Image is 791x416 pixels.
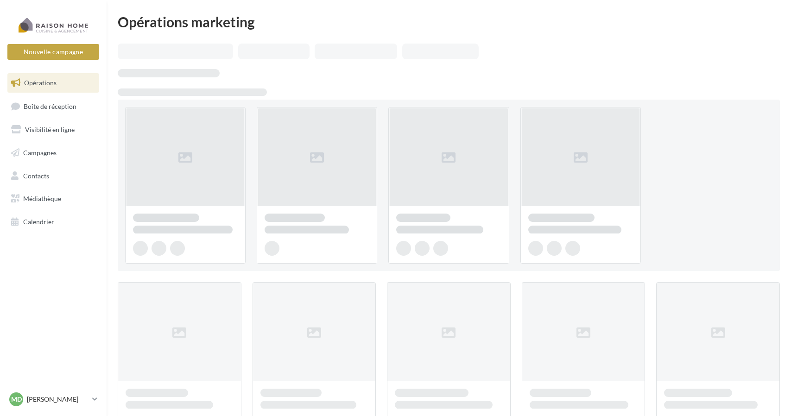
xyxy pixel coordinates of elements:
[6,166,101,186] a: Contacts
[25,126,75,133] span: Visibilité en ligne
[6,120,101,139] a: Visibilité en ligne
[6,73,101,93] a: Opérations
[7,44,99,60] button: Nouvelle campagne
[24,102,76,110] span: Boîte de réception
[23,195,61,202] span: Médiathèque
[24,79,57,87] span: Opérations
[23,149,57,157] span: Campagnes
[118,15,780,29] div: Opérations marketing
[27,395,89,404] p: [PERSON_NAME]
[23,218,54,226] span: Calendrier
[6,212,101,232] a: Calendrier
[11,395,22,404] span: MD
[6,143,101,163] a: Campagnes
[6,96,101,116] a: Boîte de réception
[6,189,101,208] a: Médiathèque
[7,391,99,408] a: MD [PERSON_NAME]
[23,171,49,179] span: Contacts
